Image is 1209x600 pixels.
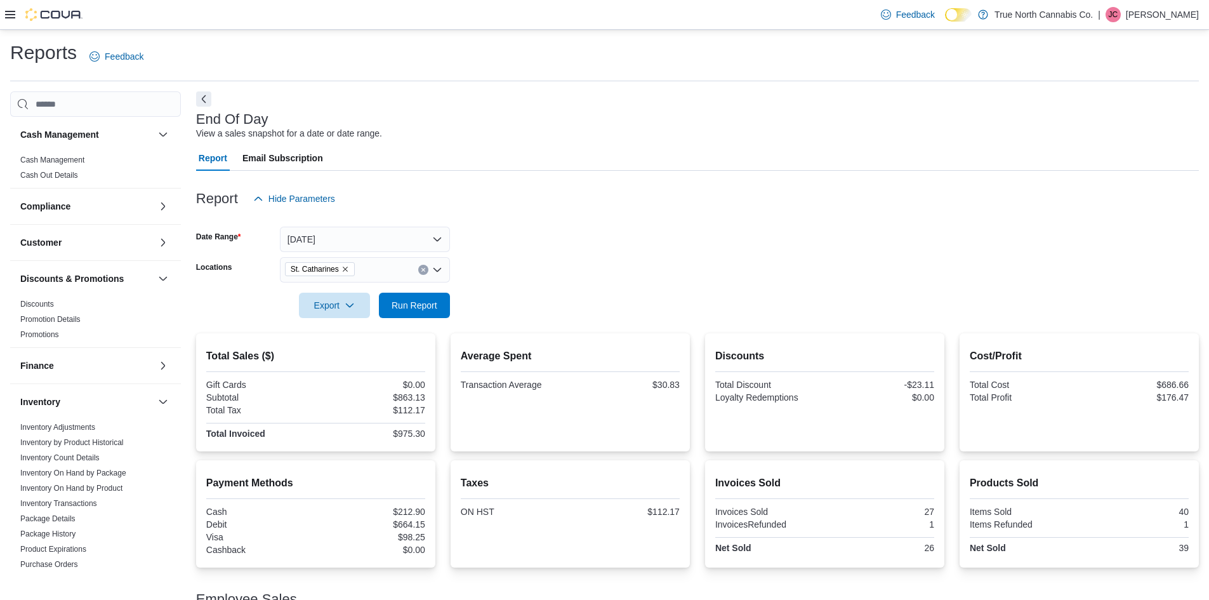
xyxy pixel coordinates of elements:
[280,227,450,252] button: [DATE]
[20,484,122,493] a: Inventory On Hand by Product
[318,507,425,517] div: $212.90
[20,422,95,432] span: Inventory Adjustments
[945,8,972,22] input: Dark Mode
[20,272,153,285] button: Discounts & Promotions
[318,405,425,415] div: $112.17
[10,152,181,188] div: Cash Management
[20,514,76,523] a: Package Details
[715,519,823,530] div: InvoicesRefunded
[268,192,335,205] span: Hide Parameters
[970,476,1189,491] h2: Products Sold
[20,171,78,180] a: Cash Out Details
[20,299,54,309] span: Discounts
[20,469,126,477] a: Inventory On Hand by Package
[155,235,171,250] button: Customer
[20,359,54,372] h3: Finance
[341,265,349,273] button: Remove St. Catharines from selection in this group
[1126,7,1199,22] p: [PERSON_NAME]
[20,170,78,180] span: Cash Out Details
[20,396,153,408] button: Inventory
[20,200,70,213] h3: Compliance
[20,359,153,372] button: Finance
[715,380,823,390] div: Total Discount
[715,507,823,517] div: Invoices Sold
[20,396,60,408] h3: Inventory
[970,543,1006,553] strong: Net Sold
[572,380,680,390] div: $30.83
[1098,7,1100,22] p: |
[20,330,59,340] span: Promotions
[896,8,935,21] span: Feedback
[206,405,314,415] div: Total Tax
[20,559,78,570] span: Purchase Orders
[379,293,450,318] button: Run Report
[242,145,323,171] span: Email Subscription
[196,91,211,107] button: Next
[20,236,62,249] h3: Customer
[392,299,437,312] span: Run Report
[206,476,425,491] h2: Payment Methods
[196,262,232,272] label: Locations
[20,530,76,538] a: Package History
[20,453,100,463] span: Inventory Count Details
[970,349,1189,364] h2: Cost/Profit
[318,429,425,439] div: $975.30
[715,392,823,403] div: Loyalty Redemptions
[10,297,181,347] div: Discounts & Promotions
[827,543,934,553] div: 26
[20,330,59,339] a: Promotions
[1109,7,1118,22] span: JC
[20,545,86,554] a: Product Expirations
[418,265,428,275] button: Clear input
[20,483,122,493] span: Inventory On Hand by Product
[291,263,339,276] span: St. Catharines
[105,50,143,63] span: Feedback
[827,519,934,530] div: 1
[20,155,84,165] span: Cash Management
[432,265,442,275] button: Open list of options
[155,394,171,410] button: Inventory
[994,7,1093,22] p: True North Cannabis Co.
[1106,7,1121,22] div: Jessie Clark
[206,349,425,364] h2: Total Sales ($)
[1081,543,1189,553] div: 39
[20,300,54,309] a: Discounts
[461,349,680,364] h2: Average Spent
[318,532,425,542] div: $98.25
[1081,519,1189,530] div: 1
[318,392,425,403] div: $863.13
[20,200,153,213] button: Compliance
[20,437,124,448] span: Inventory by Product Historical
[20,514,76,524] span: Package Details
[970,380,1077,390] div: Total Cost
[20,468,126,478] span: Inventory On Hand by Package
[827,380,934,390] div: -$23.11
[318,519,425,530] div: $664.15
[715,349,934,364] h2: Discounts
[155,127,171,142] button: Cash Management
[827,392,934,403] div: $0.00
[84,44,149,69] a: Feedback
[299,293,370,318] button: Export
[461,476,680,491] h2: Taxes
[20,453,100,462] a: Inventory Count Details
[206,507,314,517] div: Cash
[248,186,340,211] button: Hide Parameters
[20,315,81,324] a: Promotion Details
[206,392,314,403] div: Subtotal
[199,145,227,171] span: Report
[20,498,97,509] span: Inventory Transactions
[827,507,934,517] div: 27
[876,2,940,27] a: Feedback
[196,232,241,242] label: Date Range
[970,392,1077,403] div: Total Profit
[196,191,238,206] h3: Report
[461,507,568,517] div: ON HST
[206,519,314,530] div: Debit
[1081,507,1189,517] div: 40
[715,476,934,491] h2: Invoices Sold
[572,507,680,517] div: $112.17
[307,293,362,318] span: Export
[461,380,568,390] div: Transaction Average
